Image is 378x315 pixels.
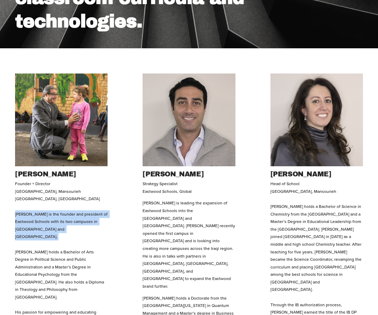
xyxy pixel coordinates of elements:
[143,199,235,290] p: [PERSON_NAME] is leading the expansion of Eastwood Schools into the [GEOGRAPHIC_DATA] and [GEOGRA...
[270,170,363,179] h2: [PERSON_NAME]
[143,170,235,179] h2: [PERSON_NAME]
[143,180,235,195] p: Strategy Specialist Eastwood Schools, Global
[15,170,108,179] h2: [PERSON_NAME]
